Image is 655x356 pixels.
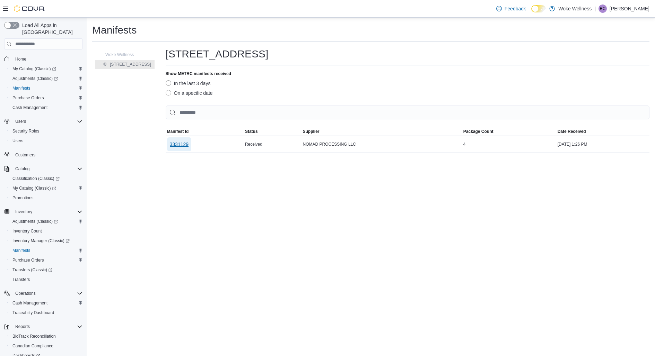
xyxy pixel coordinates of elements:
[10,237,72,245] a: Inventory Manager (Classic)
[1,207,85,217] button: Inventory
[7,341,85,351] button: Canadian Compliance
[10,256,47,264] a: Purchase Orders
[166,71,231,76] label: Show METRC manifests received
[10,309,82,317] span: Traceabilty Dashboard
[558,129,586,134] span: Date Received
[12,310,54,316] span: Traceabilty Dashboard
[10,127,82,135] span: Security Roles
[15,166,29,172] span: Catalog
[10,194,36,202] a: Promotions
[558,4,592,13] p: Woke Wellness
[7,183,85,193] a: My Catalog (Classic)
[12,76,58,81] span: Adjustments (Classic)
[10,227,82,235] span: Inventory Count
[10,266,55,274] a: Transfers (Classic)
[10,275,82,284] span: Transfers
[12,228,42,234] span: Inventory Count
[1,164,85,174] button: Catalog
[10,184,59,192] a: My Catalog (Classic)
[12,257,44,263] span: Purchase Orders
[505,5,526,12] span: Feedback
[10,237,82,245] span: Inventory Manager (Classic)
[12,150,82,159] span: Customers
[7,193,85,203] button: Promotions
[15,209,32,214] span: Inventory
[12,165,82,173] span: Catalog
[10,65,59,73] a: My Catalog (Classic)
[7,126,85,136] button: Security Roles
[10,342,56,350] a: Canadian Compliance
[15,119,26,124] span: Users
[12,66,56,72] span: My Catalog (Classic)
[463,142,466,147] span: 4
[166,89,213,97] label: On a specific date
[12,138,23,144] span: Users
[245,129,258,134] span: Status
[10,74,82,83] span: Adjustments (Classic)
[594,4,596,13] p: |
[12,267,52,273] span: Transfers (Classic)
[7,255,85,265] button: Purchase Orders
[12,289,38,298] button: Operations
[1,117,85,126] button: Users
[92,23,137,37] h1: Manifests
[10,127,42,135] a: Security Roles
[12,128,39,134] span: Security Roles
[166,79,211,88] label: In the last 3 days
[167,137,192,151] button: 3331129
[10,256,82,264] span: Purchase Orders
[10,309,57,317] a: Traceabilty Dashboard
[1,150,85,160] button: Customers
[10,332,82,340] span: BioTrack Reconciliation
[15,56,26,62] span: Home
[12,300,47,306] span: Cash Management
[12,195,34,201] span: Promotions
[1,54,85,64] button: Home
[12,208,82,216] span: Inventory
[12,277,30,282] span: Transfers
[12,334,56,339] span: BioTrack Reconciliation
[10,246,82,255] span: Manifests
[12,117,82,126] span: Users
[10,137,82,145] span: Users
[10,184,82,192] span: My Catalog (Classic)
[10,94,82,102] span: Purchase Orders
[10,299,50,307] a: Cash Management
[110,62,151,67] span: [STREET_ADDRESS]
[15,324,30,329] span: Reports
[12,176,60,181] span: Classification (Classic)
[556,140,649,148] div: [DATE] 1:26 PM
[12,248,30,253] span: Manifests
[12,343,53,349] span: Canadian Compliance
[14,5,45,12] img: Cova
[7,93,85,103] button: Purchase Orders
[245,142,262,147] span: Received
[167,129,189,134] span: Manifest Id
[96,51,137,59] button: Woke Wellness
[10,103,82,112] span: Cash Management
[10,227,45,235] a: Inventory Count
[12,322,82,331] span: Reports
[12,219,58,224] span: Adjustments (Classic)
[10,275,33,284] a: Transfers
[12,105,47,110] span: Cash Management
[7,308,85,318] button: Traceabilty Dashboard
[12,322,33,331] button: Reports
[7,217,85,226] a: Adjustments (Classic)
[12,117,29,126] button: Users
[12,238,70,244] span: Inventory Manager (Classic)
[1,289,85,298] button: Operations
[7,298,85,308] button: Cash Management
[10,174,62,183] a: Classification (Classic)
[12,55,29,63] a: Home
[170,141,189,148] span: 3331129
[7,275,85,284] button: Transfers
[15,152,35,158] span: Customers
[105,52,134,57] span: Woke Wellness
[10,332,59,340] a: BioTrack Reconciliation
[7,64,85,74] a: My Catalog (Classic)
[7,246,85,255] button: Manifests
[10,246,33,255] a: Manifests
[600,4,606,13] span: BC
